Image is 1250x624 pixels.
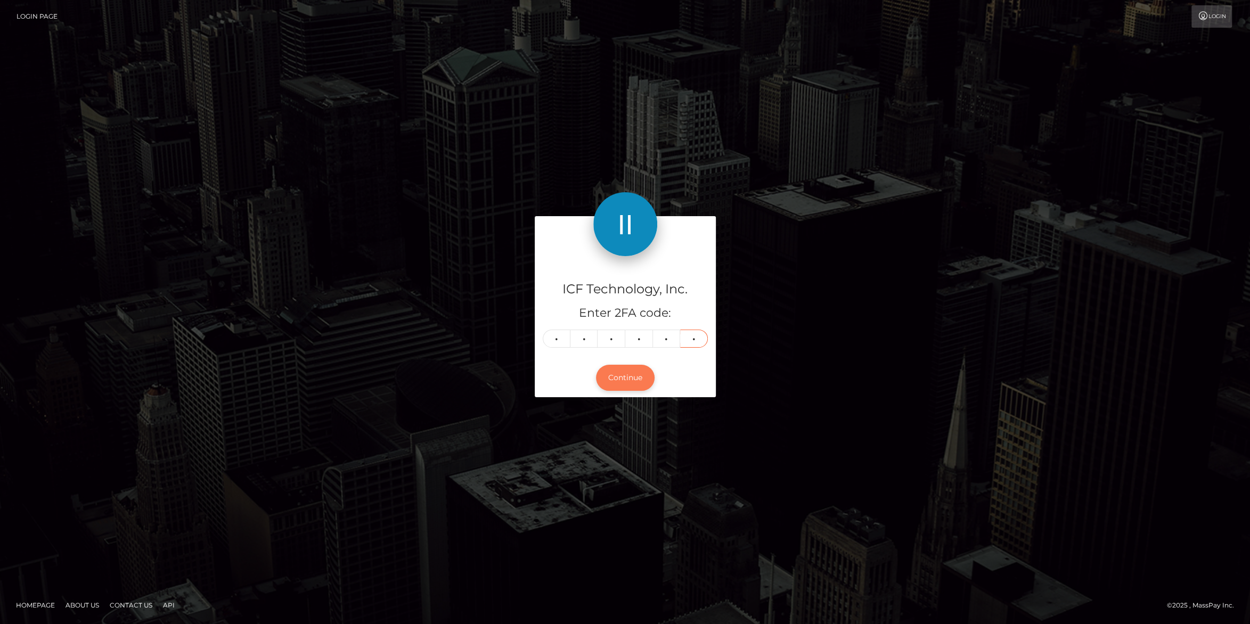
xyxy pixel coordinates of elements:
a: Contact Us [105,597,157,613]
a: Login [1191,5,1232,28]
div: © 2025 , MassPay Inc. [1167,600,1242,611]
h5: Enter 2FA code: [543,305,708,322]
a: Login Page [17,5,58,28]
button: Continue [596,365,655,391]
h4: ICF Technology, Inc. [543,280,708,299]
a: API [159,597,179,613]
img: ICF Technology, Inc. [593,192,657,256]
a: About Us [61,597,103,613]
a: Homepage [12,597,59,613]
